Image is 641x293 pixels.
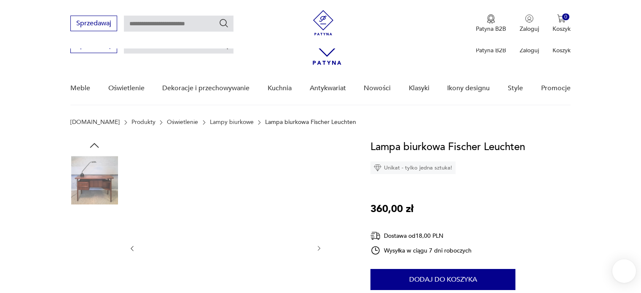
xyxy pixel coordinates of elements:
a: Ikony designu [447,72,490,105]
img: Ikona koszyka [557,14,566,23]
h1: Lampa biurkowa Fischer Leuchten [370,139,525,155]
img: Ikona medalu [487,14,495,24]
p: Lampa biurkowa Fischer Leuchten [265,119,356,126]
a: Dekoracje i przechowywanie [162,72,249,105]
a: Oświetlenie [167,119,198,126]
p: Patyna B2B [476,46,506,54]
a: Klasyki [409,72,429,105]
a: Meble [70,72,90,105]
iframe: Smartsupp widget button [612,259,636,283]
button: Szukaj [219,18,229,28]
p: Koszyk [552,25,571,33]
img: Patyna - sklep z meblami i dekoracjami vintage [311,10,336,35]
p: Patyna B2B [476,25,506,33]
a: Sprzedawaj [70,43,117,49]
a: Ikona medaluPatyna B2B [476,14,506,33]
a: Style [508,72,523,105]
div: Dostawa od 18,00 PLN [370,231,472,241]
p: Zaloguj [520,46,539,54]
div: Wysyłka w ciągu 7 dni roboczych [370,245,472,255]
a: Kuchnia [268,72,292,105]
a: [DOMAIN_NAME] [70,119,120,126]
a: Lampy biurkowe [210,119,254,126]
div: 0 [562,13,569,21]
img: Zdjęcie produktu Lampa biurkowa Fischer Leuchten [70,210,118,258]
p: Zaloguj [520,25,539,33]
a: Produkty [131,119,156,126]
p: Koszyk [552,46,571,54]
button: Dodaj do koszyka [370,269,515,290]
button: 0Koszyk [552,14,571,33]
div: Unikat - tylko jedna sztuka! [370,161,456,174]
a: Sprzedawaj [70,21,117,27]
img: Zdjęcie produktu Lampa biurkowa Fischer Leuchten [70,156,118,204]
p: 360,00 zł [370,201,413,217]
button: Sprzedawaj [70,16,117,31]
img: Ikona dostawy [370,231,381,241]
a: Promocje [541,72,571,105]
a: Antykwariat [310,72,346,105]
img: Ikonka użytkownika [525,14,534,23]
a: Oświetlenie [108,72,145,105]
a: Nowości [364,72,391,105]
button: Zaloguj [520,14,539,33]
button: Patyna B2B [476,14,506,33]
img: Ikona diamentu [374,164,381,172]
